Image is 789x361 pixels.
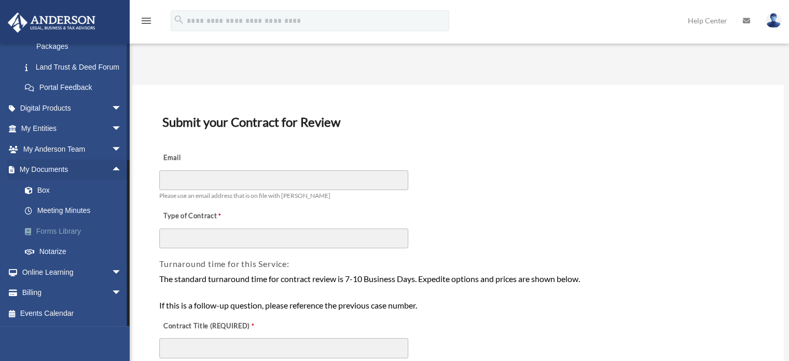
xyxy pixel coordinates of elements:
a: Billingarrow_drop_down [7,283,137,303]
i: menu [140,15,153,27]
label: Type of Contract [159,209,263,224]
a: Events Calendar [7,303,137,324]
span: Turnaround time for this Service: [159,259,289,269]
a: Land Trust & Deed Forum [15,57,137,77]
label: Email [159,151,263,166]
span: arrow_drop_down [112,98,132,119]
h3: Submit your Contract for Review [158,111,758,133]
span: arrow_drop_down [112,262,132,283]
a: Notarize [15,242,137,262]
span: arrow_drop_down [112,118,132,140]
a: Portal Feedback [15,77,137,98]
span: arrow_drop_down [112,283,132,304]
a: menu [140,18,153,27]
a: Meeting Minutes [15,200,137,221]
a: Digital Productsarrow_drop_down [7,98,137,118]
a: My Documentsarrow_drop_up [7,159,137,180]
a: Box [15,180,137,200]
img: User Pic [766,13,781,28]
span: Please use an email address that is on file with [PERSON_NAME] [159,192,330,199]
a: My Entitiesarrow_drop_down [7,118,137,139]
i: search [173,14,185,25]
a: Online Learningarrow_drop_down [7,262,137,283]
a: Forms Library [15,221,137,242]
label: Contract Title (REQUIRED) [159,319,263,333]
div: The standard turnaround time for contract review is 7-10 Business Days. Expedite options and pric... [159,272,757,312]
img: Anderson Advisors Platinum Portal [5,12,99,33]
a: My Anderson Teamarrow_drop_down [7,139,137,159]
span: arrow_drop_down [112,139,132,160]
span: arrow_drop_up [112,159,132,181]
